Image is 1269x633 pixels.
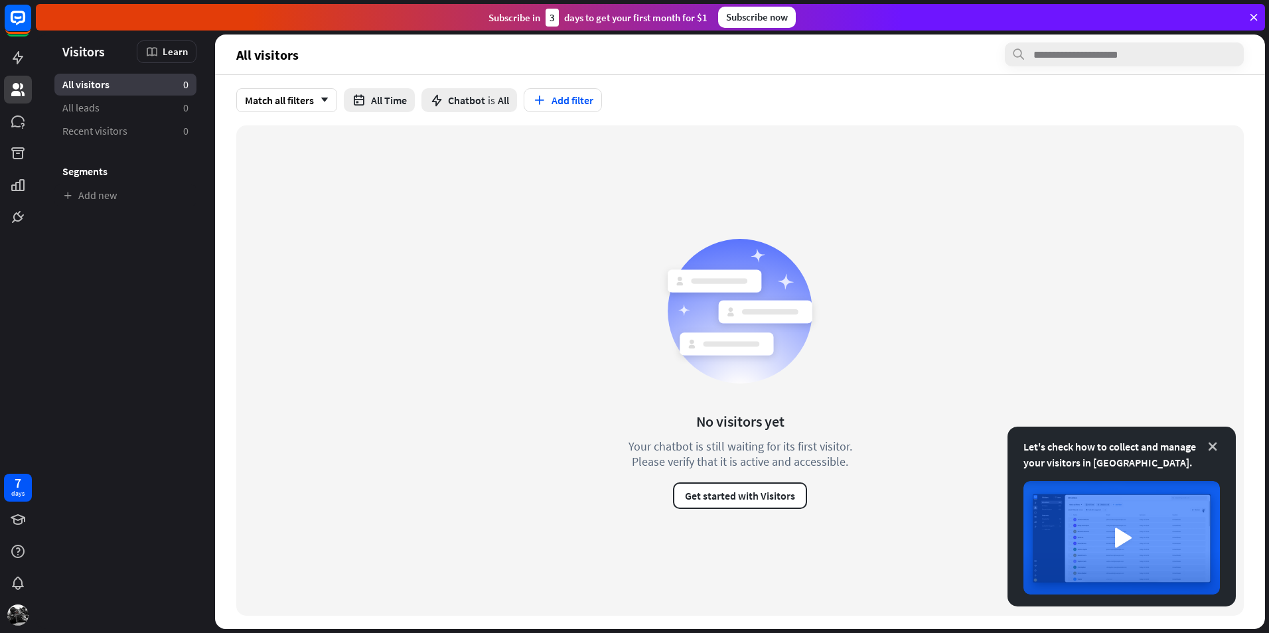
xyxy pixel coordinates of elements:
[344,88,415,112] button: All Time
[488,94,495,107] span: is
[4,474,32,502] a: 7 days
[183,101,188,115] aside: 0
[62,101,100,115] span: All leads
[62,78,110,92] span: All visitors
[62,44,105,59] span: Visitors
[604,439,876,469] div: Your chatbot is still waiting for its first visitor. Please verify that it is active and accessible.
[673,482,807,509] button: Get started with Visitors
[11,5,50,45] button: Open LiveChat chat widget
[718,7,796,28] div: Subscribe now
[183,78,188,92] aside: 0
[488,9,708,27] div: Subscribe in days to get your first month for $1
[54,97,196,119] a: All leads 0
[11,489,25,498] div: days
[236,47,299,62] span: All visitors
[54,120,196,142] a: Recent visitors 0
[314,96,329,104] i: arrow_down
[1023,439,1220,470] div: Let's check how to collect and manage your visitors in [GEOGRAPHIC_DATA].
[546,9,559,27] div: 3
[163,45,188,58] span: Learn
[524,88,602,112] button: Add filter
[696,412,784,431] div: No visitors yet
[15,477,21,489] div: 7
[236,88,337,112] div: Match all filters
[54,184,196,206] a: Add new
[62,124,127,138] span: Recent visitors
[1023,481,1220,595] img: image
[498,94,509,107] span: All
[54,165,196,178] h3: Segments
[183,124,188,138] aside: 0
[448,94,485,107] span: Chatbot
